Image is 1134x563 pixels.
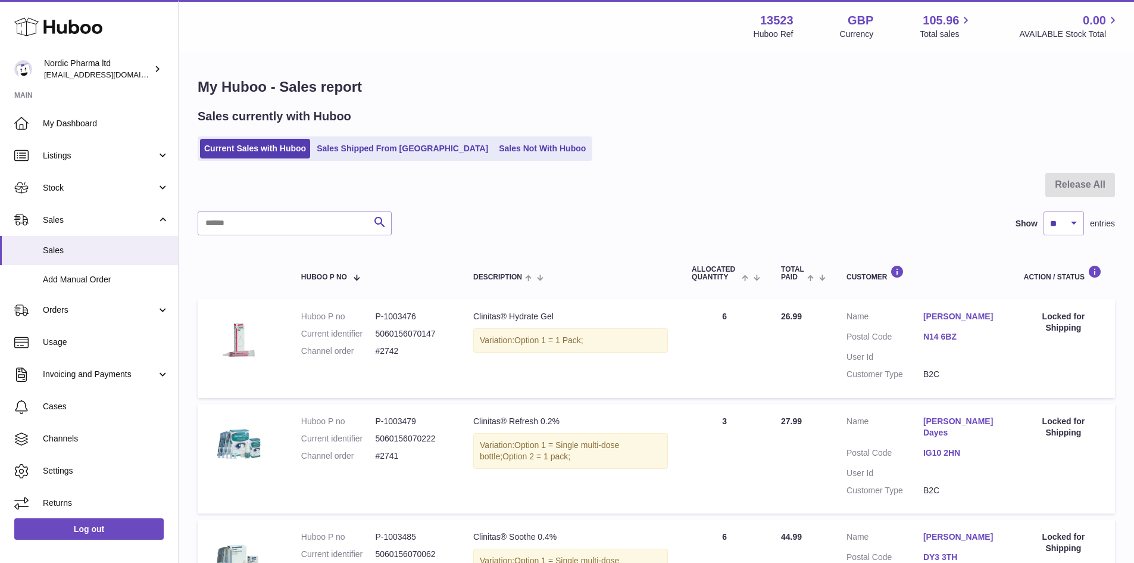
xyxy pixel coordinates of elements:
[301,273,347,281] span: Huboo P no
[781,532,802,542] span: 44.99
[781,266,804,281] span: Total paid
[495,139,590,158] a: Sales Not With Huboo
[923,552,1000,563] a: DY3 3TH
[923,311,1000,322] a: [PERSON_NAME]
[43,497,169,509] span: Returns
[43,401,169,412] span: Cases
[301,416,376,427] dt: Huboo P no
[43,304,157,316] span: Orders
[43,369,157,380] span: Invoicing and Payments
[43,150,157,161] span: Listings
[480,440,619,461] span: Option 1 = Single multi-dose bottle;
[301,346,376,357] dt: Channel order
[1024,531,1103,554] div: Locked for Shipping
[846,311,923,325] dt: Name
[781,416,802,426] span: 27.99
[44,70,175,79] span: [EMAIL_ADDRESS][DOMAIN_NAME]
[923,13,959,29] span: 105.96
[14,60,32,78] img: internalAdmin-13523@internal.huboo.com
[692,266,739,281] span: ALLOCATED Quantity
[1083,13,1106,29] span: 0.00
[920,13,973,40] a: 105.96 Total sales
[301,549,376,560] dt: Current identifier
[375,433,449,444] dd: 5060156070222
[375,328,449,340] dd: 5060156070147
[200,139,310,158] a: Current Sales with Huboo
[301,311,376,322] dt: Huboo P no
[313,139,492,158] a: Sales Shipped From [GEOGRAPHIC_DATA]
[846,352,923,363] dt: User Id
[680,299,769,398] td: 6
[781,312,802,321] span: 26.99
[923,416,1000,438] a: [PERSON_NAME] Dayes
[43,214,157,226] span: Sales
[473,416,668,427] div: Clinitas® Refresh 0.2%
[375,416,449,427] dd: P-1003479
[846,531,923,546] dt: Name
[43,337,169,348] span: Usage
[846,265,1000,281] div: Customer
[1016,218,1038,229] label: Show
[375,450,449,462] dd: #2741
[210,416,269,475] img: 3_8572f3d3-b857-4dd9-bb2d-50b370ffe630.png
[301,328,376,340] dt: Current identifier
[920,29,973,40] span: Total sales
[301,433,376,444] dt: Current identifier
[923,531,1000,543] a: [PERSON_NAME]
[923,369,1000,380] dd: B2C
[43,433,169,444] span: Channels
[43,274,169,285] span: Add Manual Order
[846,416,923,441] dt: Name
[1019,29,1120,40] span: AVAILABLE Stock Total
[473,311,668,322] div: Clinitas® Hydrate Gel
[846,369,923,380] dt: Customer Type
[754,29,794,40] div: Huboo Ref
[375,531,449,543] dd: P-1003485
[473,273,522,281] span: Description
[198,108,351,125] h2: Sales currently with Huboo
[43,245,169,256] span: Sales
[680,404,769,514] td: 3
[301,531,376,543] dt: Huboo P no
[1019,13,1120,40] a: 0.00 AVAILABLE Stock Total
[375,346,449,357] dd: #2742
[375,311,449,322] dd: P-1003476
[14,518,164,540] a: Log out
[473,328,668,353] div: Variation:
[198,77,1115,97] h1: My Huboo - Sales report
[1090,218,1115,229] span: entries
[210,311,269,371] img: 1_f13aeef1-7825-42c4-bd96-546fc26b9c19.png
[43,118,169,129] span: My Dashboard
[43,182,157,194] span: Stock
[846,447,923,462] dt: Postal Code
[301,450,376,462] dt: Channel order
[514,335,583,345] span: Option 1 = 1 Pack;
[1024,311,1103,334] div: Locked for Shipping
[846,331,923,346] dt: Postal Code
[846,485,923,496] dt: Customer Type
[923,447,1000,459] a: IG10 2HN
[43,465,169,477] span: Settings
[1024,265,1103,281] div: Action / Status
[473,433,668,469] div: Variation:
[760,13,794,29] strong: 13523
[375,549,449,560] dd: 5060156070062
[848,13,873,29] strong: GBP
[923,485,1000,496] dd: B2C
[44,58,151,80] div: Nordic Pharma ltd
[473,531,668,543] div: Clinitas® Soothe 0.4%
[923,331,1000,343] a: N14 6BZ
[840,29,874,40] div: Currency
[1024,416,1103,438] div: Locked for Shipping
[846,468,923,479] dt: User Id
[502,452,570,461] span: Option 2 = 1 pack;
